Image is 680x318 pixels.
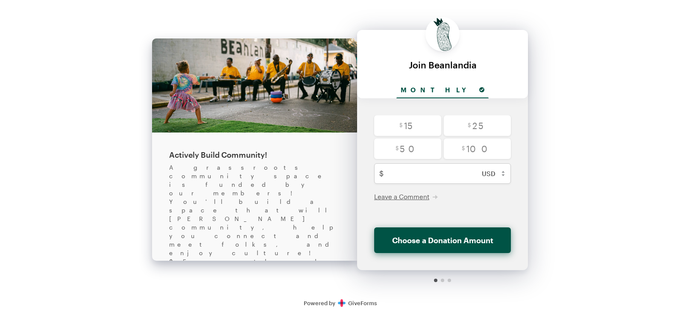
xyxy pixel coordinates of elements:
div: Actively Build Community! [169,150,340,160]
img: 241008KRBblockparty_450.jpg [152,38,357,132]
button: Leave a Comment [374,192,438,201]
a: Secure DonationsPowered byGiveForms [304,300,377,306]
div: A grassroots community space is funded by our members! You'll build a space that will [PERSON_NAM... [169,163,340,317]
button: Choose a Donation Amount [374,227,511,253]
span: Leave a Comment [374,193,429,200]
div: Join Beanlandia [366,60,519,70]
